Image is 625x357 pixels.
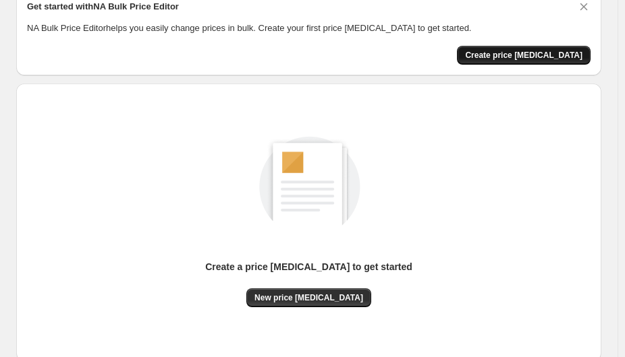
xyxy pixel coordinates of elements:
[27,22,591,35] p: NA Bulk Price Editor helps you easily change prices in bulk. Create your first price [MEDICAL_DAT...
[465,50,582,61] span: Create price [MEDICAL_DATA]
[205,260,412,273] p: Create a price [MEDICAL_DATA] to get started
[457,46,591,65] button: Create price change job
[246,288,371,307] button: New price [MEDICAL_DATA]
[254,292,363,303] span: New price [MEDICAL_DATA]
